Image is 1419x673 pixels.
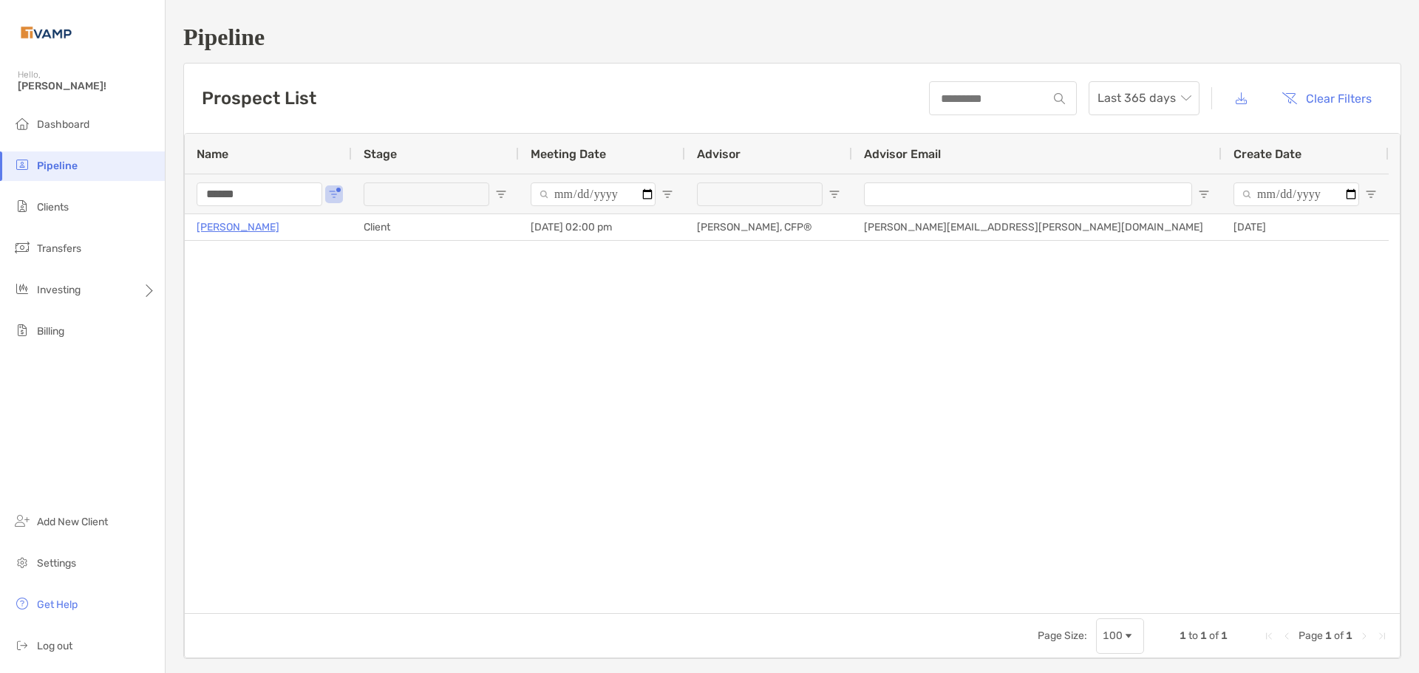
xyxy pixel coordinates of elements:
span: Stage [364,147,397,161]
img: pipeline icon [13,156,31,174]
div: Last Page [1376,630,1388,642]
div: 100 [1103,629,1123,642]
button: Open Filter Menu [328,188,340,200]
img: clients icon [13,197,31,215]
button: Open Filter Menu [661,188,673,200]
div: Previous Page [1281,630,1293,642]
span: Get Help [37,598,78,611]
img: get-help icon [13,595,31,612]
div: First Page [1263,630,1275,642]
img: settings icon [13,553,31,571]
span: 1 [1221,629,1228,642]
span: Clients [37,201,69,213]
span: of [1334,629,1344,642]
button: Open Filter Menu [828,188,840,200]
span: of [1209,629,1219,642]
span: Meeting Date [531,147,606,161]
span: Pipeline [37,160,78,172]
img: Zoe Logo [18,6,75,59]
div: [DATE] [1222,214,1389,240]
img: transfers icon [13,239,31,256]
span: Settings [37,557,76,570]
img: billing icon [13,321,31,339]
div: Next Page [1358,630,1370,642]
img: logout icon [13,636,31,654]
input: Advisor Email Filter Input [864,182,1192,206]
div: Client [352,214,519,240]
img: investing icon [13,280,31,298]
h3: Prospect List [202,88,316,109]
span: Advisor Email [864,147,941,161]
a: [PERSON_NAME] [197,218,279,236]
img: dashboard icon [13,115,31,132]
h1: Pipeline [183,24,1401,51]
button: Clear Filters [1270,82,1383,115]
span: [PERSON_NAME]! [18,80,156,92]
button: Open Filter Menu [495,188,507,200]
span: Billing [37,325,64,338]
img: add_new_client icon [13,512,31,530]
span: Name [197,147,228,161]
span: Investing [37,284,81,296]
span: Log out [37,640,72,652]
span: 1 [1346,629,1352,642]
span: Dashboard [37,118,89,131]
button: Open Filter Menu [1198,188,1210,200]
span: 1 [1200,629,1207,642]
div: [DATE] 02:00 pm [519,214,685,240]
div: [PERSON_NAME], CFP® [685,214,852,240]
img: input icon [1054,93,1065,104]
span: 1 [1180,629,1186,642]
span: Page [1299,629,1323,642]
span: Transfers [37,242,81,255]
input: Meeting Date Filter Input [531,182,656,206]
span: to [1188,629,1198,642]
span: Add New Client [37,516,108,528]
button: Open Filter Menu [1365,188,1377,200]
span: Create Date [1233,147,1301,161]
input: Create Date Filter Input [1233,182,1359,206]
span: Last 365 days [1098,82,1191,115]
input: Name Filter Input [197,182,322,206]
span: Advisor [697,147,741,161]
div: [PERSON_NAME][EMAIL_ADDRESS][PERSON_NAME][DOMAIN_NAME] [852,214,1222,240]
div: Page Size [1096,618,1144,654]
span: 1 [1325,629,1332,642]
div: Page Size: [1038,629,1087,642]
